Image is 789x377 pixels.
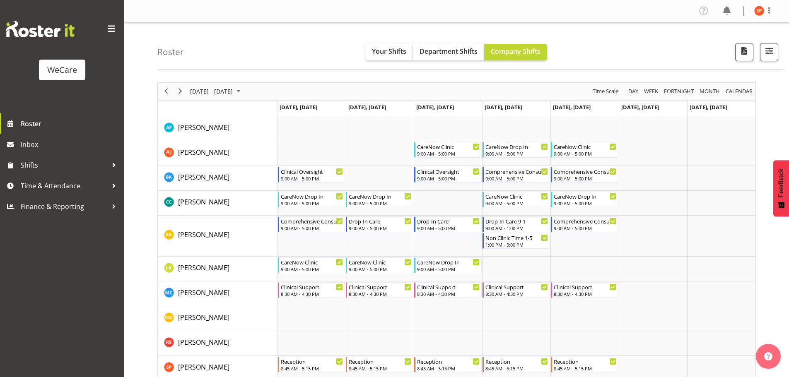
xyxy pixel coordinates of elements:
[417,365,480,372] div: 8:45 AM - 5:15 PM
[189,86,244,96] button: August 2025
[349,225,411,231] div: 9:00 AM - 5:00 PM
[551,282,618,298] div: Mary Childs"s event - Clinical Support Begin From Friday, August 22, 2025 at 8:30:00 AM GMT+12:00...
[627,86,640,96] button: Timeline Day
[483,357,550,372] div: Samantha Poultney"s event - Reception Begin From Thursday, August 21, 2025 at 8:45:00 AM GMT+12:0...
[553,103,591,111] span: [DATE], [DATE]
[178,122,229,132] a: [PERSON_NAME]
[621,103,659,111] span: [DATE], [DATE]
[21,180,108,192] span: Time & Attendance
[175,86,186,96] button: Next
[346,192,413,207] div: Charlotte Courtney"s event - CareNow Drop In Begin From Tuesday, August 19, 2025 at 9:00:00 AM GM...
[280,103,317,111] span: [DATE], [DATE]
[416,103,454,111] span: [DATE], [DATE]
[592,86,619,96] span: Time Scale
[760,43,778,61] button: Filter Shifts
[349,357,411,365] div: Reception
[21,159,108,171] span: Shifts
[554,150,616,157] div: 9:00 AM - 5:00 PM
[414,167,482,182] div: Brian Ko"s event - Clinical Oversight Begin From Wednesday, August 20, 2025 at 9:00:00 AM GMT+12:...
[178,173,229,182] span: [PERSON_NAME]
[551,216,618,232] div: Ena Advincula"s event - Comprehensive Consult Begin From Friday, August 22, 2025 at 9:00:00 AM GM...
[158,166,277,191] td: Brian Ko resource
[178,363,229,372] span: [PERSON_NAME]
[281,357,343,365] div: Reception
[485,365,548,372] div: 8:45 AM - 5:15 PM
[349,217,411,225] div: Drop-In Care
[485,192,548,200] div: CareNow Clinic
[178,147,229,157] a: [PERSON_NAME]
[483,142,550,158] div: Amy Johannsen"s event - CareNow Drop In Begin From Thursday, August 21, 2025 at 9:00:00 AM GMT+12...
[158,191,277,216] td: Charlotte Courtney resource
[417,175,480,182] div: 9:00 AM - 5:00 PM
[483,192,550,207] div: Charlotte Courtney"s event - CareNow Clinic Begin From Thursday, August 21, 2025 at 9:00:00 AM GM...
[21,138,120,151] span: Inbox
[348,103,386,111] span: [DATE], [DATE]
[365,44,413,60] button: Your Shifts
[554,291,616,297] div: 8:30 AM - 4:30 PM
[485,142,548,151] div: CareNow Drop In
[485,150,548,157] div: 9:00 AM - 5:00 PM
[349,258,411,266] div: CareNow Clinic
[485,103,522,111] span: [DATE], [DATE]
[485,175,548,182] div: 9:00 AM - 5:00 PM
[483,167,550,182] div: Brian Ko"s event - Comprehensive Consult Begin From Thursday, August 21, 2025 at 9:00:00 AM GMT+1...
[417,217,480,225] div: Drop-In Care
[278,216,345,232] div: Ena Advincula"s event - Comprehensive Consult Begin From Monday, August 18, 2025 at 9:00:00 AM GM...
[484,44,547,60] button: Company Shifts
[485,241,548,248] div: 1:00 PM - 5:00 PM
[417,266,480,272] div: 9:00 AM - 5:00 PM
[420,47,478,56] span: Department Shifts
[773,160,789,216] button: Feedback - Show survey
[554,200,616,207] div: 9:00 AM - 5:00 PM
[178,197,229,207] a: [PERSON_NAME]
[346,216,413,232] div: Ena Advincula"s event - Drop-In Care Begin From Tuesday, August 19, 2025 at 9:00:00 AM GMT+12:00 ...
[346,282,413,298] div: Mary Childs"s event - Clinical Support Begin From Tuesday, August 19, 2025 at 8:30:00 AM GMT+12:0...
[6,21,75,37] img: Rosterit website logo
[158,141,277,166] td: Amy Johannsen resource
[554,142,616,151] div: CareNow Clinic
[554,225,616,231] div: 9:00 AM - 5:00 PM
[551,192,618,207] div: Charlotte Courtney"s event - CareNow Drop In Begin From Friday, August 22, 2025 at 9:00:00 AM GMT...
[764,352,772,360] img: help-xxl-2.png
[173,83,187,100] div: next period
[187,83,246,100] div: August 18 - 24, 2025
[724,86,754,96] button: Month
[178,288,229,297] span: [PERSON_NAME]
[413,44,484,60] button: Department Shifts
[591,86,620,96] button: Time Scale
[281,291,343,297] div: 8:30 AM - 4:30 PM
[178,337,229,347] a: [PERSON_NAME]
[663,86,695,96] button: Fortnight
[21,200,108,213] span: Finance & Reporting
[21,118,120,130] span: Roster
[551,142,618,158] div: Amy Johannsen"s event - CareNow Clinic Begin From Friday, August 22, 2025 at 9:00:00 AM GMT+12:00...
[157,47,184,57] h4: Roster
[278,357,345,372] div: Samantha Poultney"s event - Reception Begin From Monday, August 18, 2025 at 8:45:00 AM GMT+12:00 ...
[159,83,173,100] div: previous period
[281,175,343,182] div: 9:00 AM - 5:00 PM
[417,167,480,175] div: Clinical Oversight
[158,281,277,306] td: Mary Childs resource
[483,233,550,249] div: Ena Advincula"s event - Non Clinic Time 1-5 Begin From Thursday, August 21, 2025 at 1:00:00 PM GM...
[281,365,343,372] div: 8:45 AM - 5:15 PM
[372,47,406,56] span: Your Shifts
[178,263,229,273] a: [PERSON_NAME]
[281,225,343,231] div: 9:00 AM - 5:00 PM
[754,6,764,16] img: samantha-poultney11298.jpg
[643,86,660,96] button: Timeline Week
[47,64,77,76] div: WeCare
[417,258,480,266] div: CareNow Drop In
[485,357,548,365] div: Reception
[551,357,618,372] div: Samantha Poultney"s event - Reception Begin From Friday, August 22, 2025 at 8:45:00 AM GMT+12:00 ...
[349,192,411,200] div: CareNow Drop In
[281,283,343,291] div: Clinical Support
[627,86,639,96] span: Day
[178,313,229,322] span: [PERSON_NAME]
[178,148,229,157] span: [PERSON_NAME]
[278,257,345,273] div: Liandy Kritzinger"s event - CareNow Clinic Begin From Monday, August 18, 2025 at 9:00:00 AM GMT+1...
[158,331,277,356] td: Rachel Els resource
[281,266,343,272] div: 9:00 AM - 5:00 PM
[278,282,345,298] div: Mary Childs"s event - Clinical Support Begin From Monday, August 18, 2025 at 8:30:00 AM GMT+12:00...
